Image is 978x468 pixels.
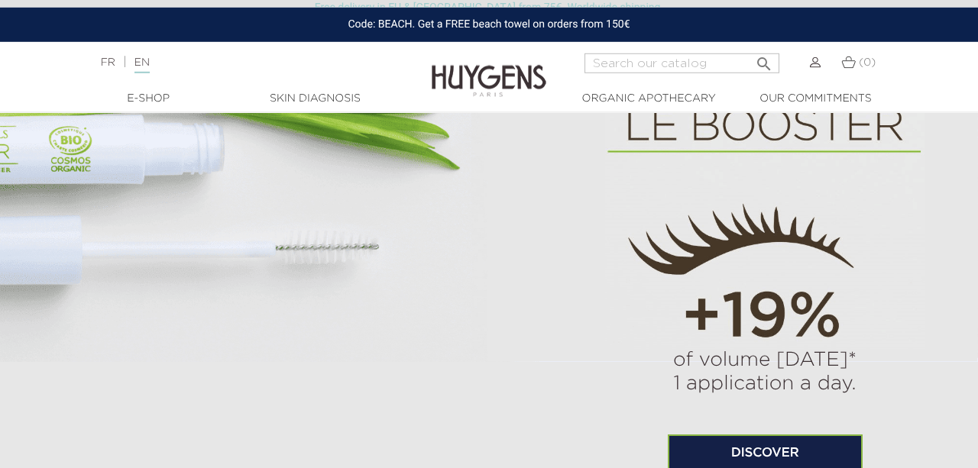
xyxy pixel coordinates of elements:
[585,53,779,73] input: Search
[605,60,925,348] img: cils sourcils
[72,91,225,107] a: E-Shop
[238,91,391,107] a: Skin Diagnosis
[432,40,546,99] img: Huygens
[572,91,725,107] a: Organic Apothecary
[755,50,773,69] i: 
[739,91,892,107] a: Our commitments
[93,53,397,72] div: |
[101,57,115,68] a: FR
[134,57,150,73] a: EN
[859,57,876,68] span: (0)
[750,49,778,69] button: 
[605,349,925,396] p: of volume [DATE]* 1 application a day.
